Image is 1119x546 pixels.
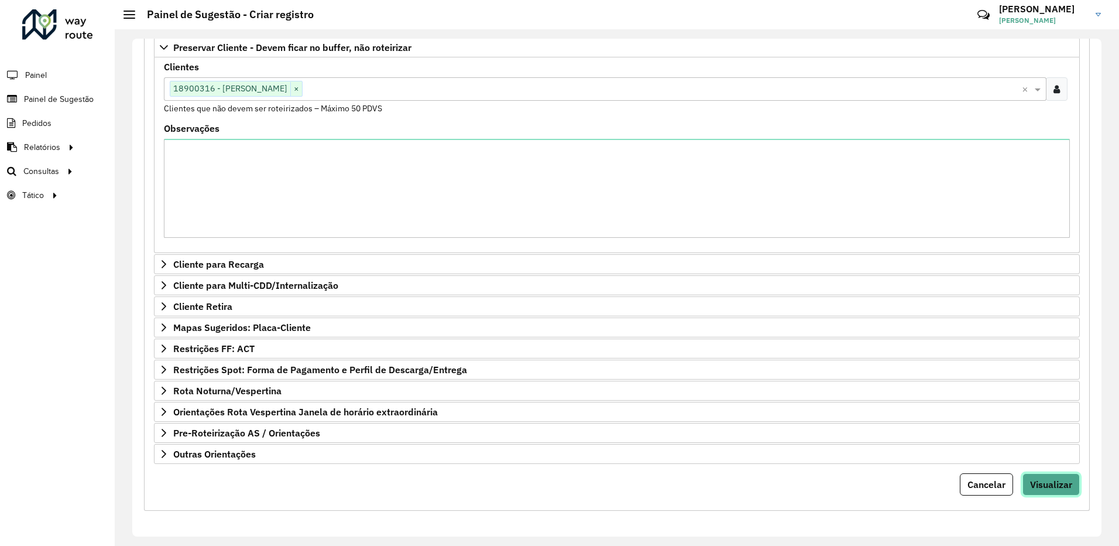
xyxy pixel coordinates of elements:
[154,37,1080,57] a: Preservar Cliente - Devem ficar no buffer, não roteirizar
[173,449,256,459] span: Outras Orientações
[173,386,282,395] span: Rota Noturna/Vespertina
[173,344,255,353] span: Restrições FF: ACT
[1030,479,1072,490] span: Visualizar
[999,4,1087,15] h3: [PERSON_NAME]
[170,81,290,95] span: 18900316 - [PERSON_NAME]
[173,281,338,290] span: Cliente para Multi-CDD/Internalização
[24,93,94,105] span: Painel de Sugestão
[960,473,1013,496] button: Cancelar
[173,302,232,311] span: Cliente Retira
[154,360,1080,380] a: Restrições Spot: Forma de Pagamento e Perfil de Descarga/Entrega
[173,43,411,52] span: Preservar Cliente - Devem ficar no buffer, não roteirizar
[22,117,52,129] span: Pedidos
[154,57,1080,253] div: Preservar Cliente - Devem ficar no buffer, não roteirizar
[173,365,467,374] span: Restrições Spot: Forma de Pagamento e Perfil de Descarga/Entrega
[154,444,1080,464] a: Outras Orientações
[999,15,1087,26] span: [PERSON_NAME]
[967,479,1005,490] span: Cancelar
[173,323,311,332] span: Mapas Sugeridos: Placa-Cliente
[154,339,1080,359] a: Restrições FF: ACT
[23,165,59,178] span: Consultas
[154,423,1080,443] a: Pre-Roteirização AS / Orientações
[173,428,320,438] span: Pre-Roteirização AS / Orientações
[154,381,1080,401] a: Rota Noturna/Vespertina
[173,407,438,417] span: Orientações Rota Vespertina Janela de horário extraordinária
[164,60,199,74] label: Clientes
[1022,82,1032,96] span: Clear all
[1022,473,1080,496] button: Visualizar
[154,254,1080,274] a: Cliente para Recarga
[24,141,60,153] span: Relatórios
[173,260,264,269] span: Cliente para Recarga
[154,402,1080,422] a: Orientações Rota Vespertina Janela de horário extraordinária
[290,82,302,96] span: ×
[22,189,44,202] span: Tático
[25,69,47,81] span: Painel
[154,318,1080,337] a: Mapas Sugeridos: Placa-Cliente
[135,8,314,21] h2: Painel de Sugestão - Criar registro
[164,121,219,135] label: Observações
[154,296,1080,316] a: Cliente Retira
[154,275,1080,295] a: Cliente para Multi-CDD/Internalização
[164,103,382,114] small: Clientes que não devem ser roteirizados – Máximo 50 PDVS
[971,2,996,28] a: Contato Rápido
